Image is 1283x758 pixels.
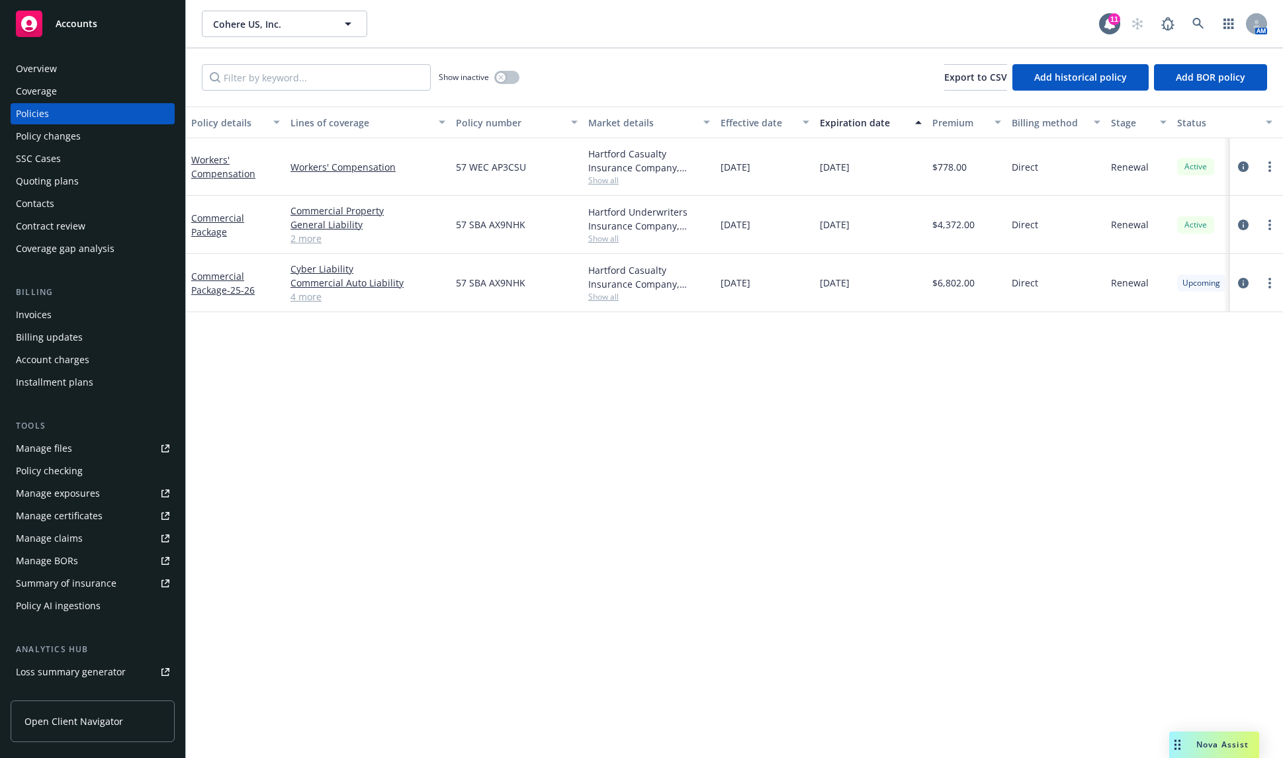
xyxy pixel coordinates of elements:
a: Manage exposures [11,483,175,504]
a: more [1262,217,1278,233]
div: Manage exposures [16,483,100,504]
span: 57 SBA AX9NHK [456,276,525,290]
a: Policies [11,103,175,124]
a: Search [1185,11,1212,37]
a: Commercial Package [191,270,255,296]
div: Manage claims [16,528,83,549]
div: Account charges [16,349,89,370]
a: Manage files [11,438,175,459]
div: Contract review [16,216,85,237]
div: Analytics hub [11,643,175,656]
a: Switch app [1216,11,1242,37]
span: Active [1182,161,1209,173]
span: $6,802.00 [932,276,975,290]
span: Renewal [1111,218,1149,232]
a: Quoting plans [11,171,175,192]
a: General Liability [290,218,445,232]
div: Hartford Underwriters Insurance Company, Hartford Insurance Group [588,205,710,233]
input: Filter by keyword... [202,64,431,91]
div: SSC Cases [16,148,61,169]
span: Export to CSV [944,71,1007,83]
button: Add BOR policy [1154,64,1267,91]
a: SSC Cases [11,148,175,169]
div: Loss summary generator [16,661,126,683]
span: [DATE] [820,276,850,290]
div: Manage files [16,438,72,459]
span: Direct [1012,218,1038,232]
span: [DATE] [721,218,750,232]
a: Manage claims [11,528,175,549]
div: Manage BORs [16,550,78,571]
a: Loss summary generator [11,661,175,683]
button: Effective date [715,106,815,138]
a: Billing updates [11,327,175,348]
a: Manage BORs [11,550,175,571]
span: Accounts [56,19,97,29]
span: Cohere US, Inc. [213,17,328,31]
div: Effective date [721,116,795,130]
div: Coverage gap analysis [16,238,114,259]
button: Nova Assist [1169,732,1259,758]
span: $778.00 [932,160,967,174]
button: Billing method [1006,106,1106,138]
div: Policies [16,103,49,124]
a: Commercial Package [191,212,244,238]
a: Policy checking [11,460,175,482]
a: more [1262,275,1278,291]
a: Workers' Compensation [290,160,445,174]
button: Market details [583,106,715,138]
div: Installment plans [16,372,93,393]
span: [DATE] [721,276,750,290]
a: Account charges [11,349,175,370]
div: Lines of coverage [290,116,431,130]
button: Premium [927,106,1006,138]
button: Status [1172,106,1278,138]
button: Stage [1106,106,1172,138]
div: Quoting plans [16,171,79,192]
a: Policy changes [11,126,175,147]
div: Hartford Casualty Insurance Company, Hartford Insurance Group [588,147,710,175]
div: 11 [1108,13,1120,25]
span: Direct [1012,276,1038,290]
span: Renewal [1111,160,1149,174]
a: Contacts [11,193,175,214]
button: Cohere US, Inc. [202,11,367,37]
div: Coverage [16,81,57,102]
a: Start snowing [1124,11,1151,37]
a: Policy AI ingestions [11,595,175,616]
div: Status [1177,116,1258,130]
button: Policy details [186,106,285,138]
button: Add historical policy [1012,64,1149,91]
a: Accounts [11,5,175,42]
button: Expiration date [815,106,927,138]
span: $4,372.00 [932,218,975,232]
div: Policy number [456,116,563,130]
a: circleInformation [1235,275,1251,291]
span: Active [1182,219,1209,231]
div: Manage certificates [16,505,103,526]
button: Export to CSV [944,64,1007,91]
div: Contacts [16,193,54,214]
span: Show inactive [439,71,489,83]
a: Summary of insurance [11,573,175,594]
span: - 25-26 [227,284,255,296]
a: Coverage gap analysis [11,238,175,259]
span: 57 SBA AX9NHK [456,218,525,232]
div: Invoices [16,304,52,325]
span: [DATE] [820,160,850,174]
a: Installment plans [11,372,175,393]
span: 57 WEC AP3CSU [456,160,526,174]
div: Summary of insurance [16,573,116,594]
span: [DATE] [721,160,750,174]
a: more [1262,159,1278,175]
div: Expiration date [820,116,907,130]
button: Policy number [451,106,583,138]
a: circleInformation [1235,159,1251,175]
a: 4 more [290,290,445,304]
span: Renewal [1111,276,1149,290]
span: Direct [1012,160,1038,174]
div: Billing updates [16,327,83,348]
div: Hartford Casualty Insurance Company, Hartford Insurance Group [588,263,710,291]
a: 2 more [290,232,445,245]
